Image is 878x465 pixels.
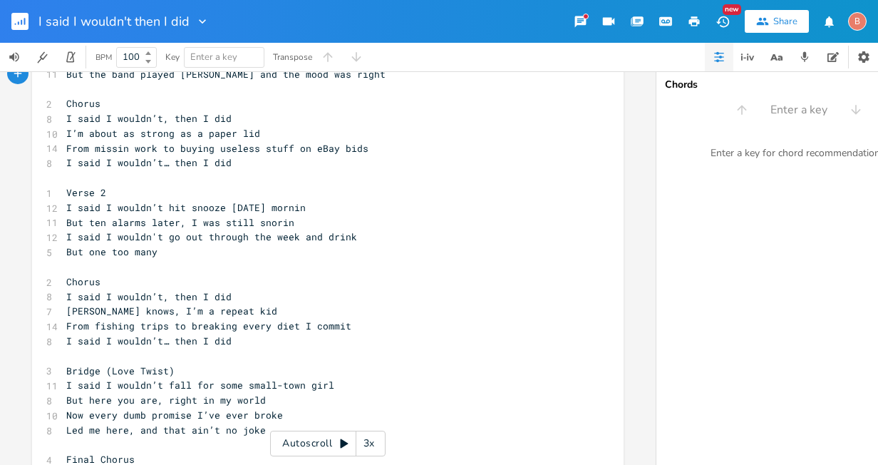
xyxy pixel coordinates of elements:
[38,15,190,28] span: I said I wouldn't then I did
[773,15,797,28] div: Share
[848,12,867,31] div: bjb3598
[66,68,386,81] span: But the band played [PERSON_NAME] and the mood was right
[66,364,175,377] span: Bridge (Love Twist)
[66,409,283,421] span: Now every dumb promise I’ve ever broke
[745,10,809,33] button: Share
[66,334,232,347] span: I said I wouldn’t… then I did
[356,431,382,456] div: 3x
[66,156,232,169] span: I said I wouldn’t… then I did
[66,379,334,392] span: I said I wouldn’t fall for some small-town girl
[66,320,351,332] span: From fishing trips to breaking every diet I commit
[165,53,180,61] div: Key
[66,394,266,407] span: But here you are, right in my world
[66,112,232,125] span: I said I wouldn’t, then I did
[708,9,737,34] button: New
[270,431,386,456] div: Autoscroll
[66,245,157,258] span: But one too many
[848,5,867,38] button: B
[770,102,827,118] span: Enter a key
[66,142,368,155] span: From missin work to buying useless stuff on eBay bids
[66,97,100,110] span: Chorus
[190,51,237,63] span: Enter a key
[273,53,312,61] div: Transpose
[66,424,266,436] span: Led me here, and that ain’t no joke
[66,186,106,199] span: Verse 2
[66,127,260,140] span: I’m about as strong as a paper lid
[95,53,112,61] div: BPM
[66,230,357,243] span: I said I wouldn't go out through the week and drink
[66,275,100,288] span: Chorus
[66,305,277,317] span: [PERSON_NAME] knows, I’m a repeat kid
[66,201,306,214] span: I said I wouldn’t hit snooze [DATE] mornin
[66,216,294,229] span: But ten alarms later, I was still snorin
[723,4,741,15] div: New
[66,290,232,303] span: I said I wouldn’t, then I did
